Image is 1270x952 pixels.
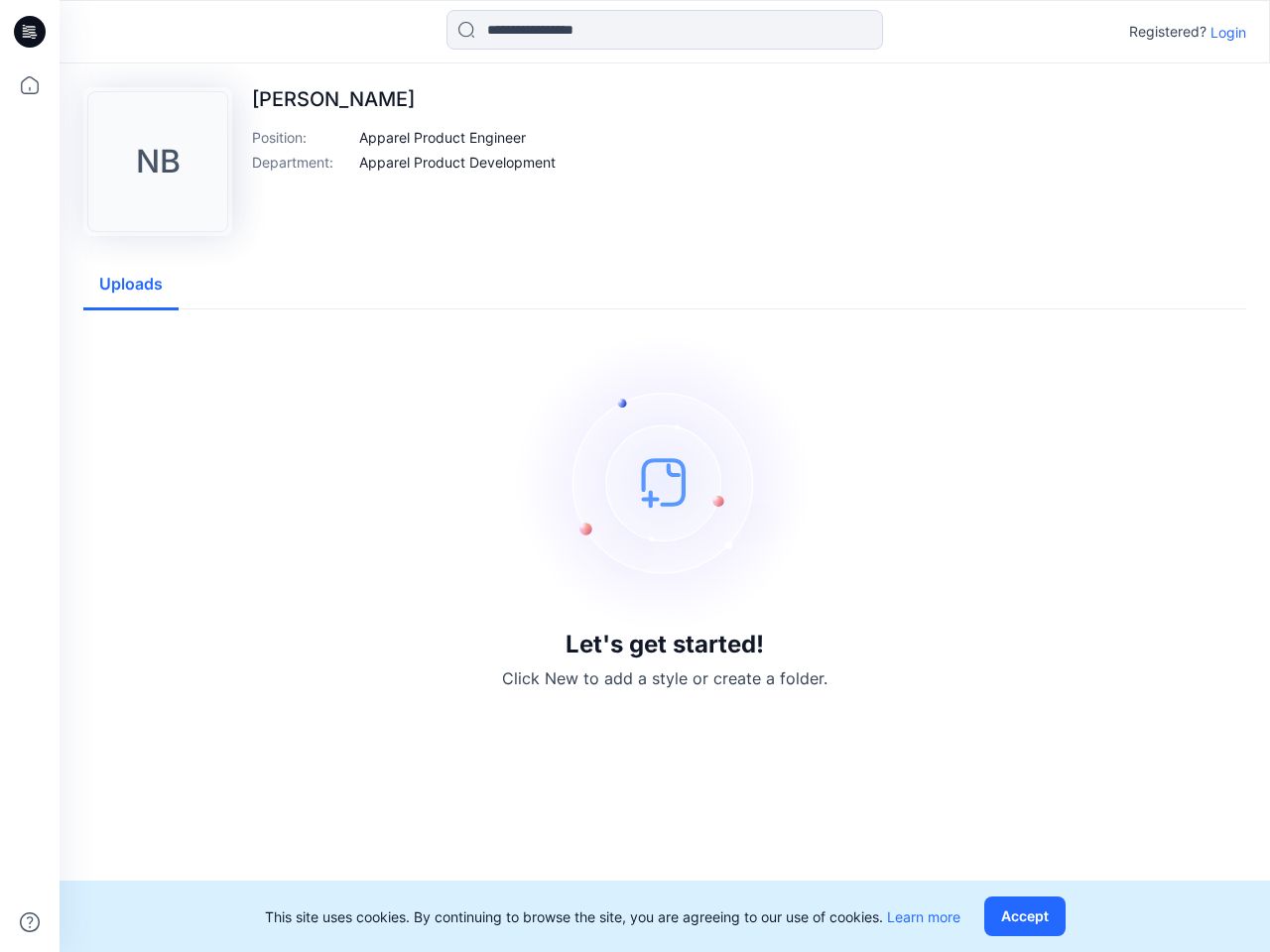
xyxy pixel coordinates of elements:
p: [PERSON_NAME] [252,87,556,111]
p: Login [1210,22,1246,43]
p: This site uses cookies. By continuing to browse the site, you are agreeing to our use of cookies. [265,906,960,927]
button: Accept [984,896,1066,936]
p: Click New to add a style or create a folder. [502,666,827,690]
div: NB [87,91,228,232]
p: Position : [252,127,351,148]
p: Apparel Product Engineer [359,127,526,148]
button: Uploads [83,260,179,310]
p: Registered? [1129,20,1206,44]
h3: Let's get started! [566,631,764,658]
p: Apparel Product Development [359,152,556,173]
img: empty-state-image.svg [516,333,814,631]
p: Department : [252,152,351,173]
a: Learn more [887,908,960,925]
